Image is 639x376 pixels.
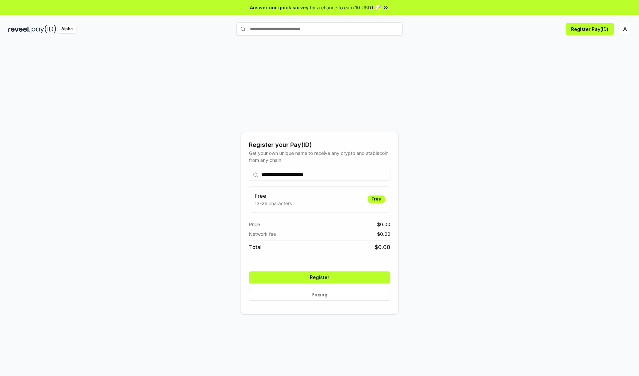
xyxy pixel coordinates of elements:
[255,192,292,200] h3: Free
[8,25,30,33] img: reveel_dark
[249,150,390,164] div: Get your own unique name to receive any crypto and stablecoin, from any chain
[377,221,390,228] span: $ 0.00
[377,230,390,237] span: $ 0.00
[250,4,309,11] span: Answer our quick survey
[249,289,390,301] button: Pricing
[310,4,381,11] span: for a chance to earn 10 USDT 📝
[249,140,390,150] div: Register your Pay(ID)
[32,25,56,33] img: pay_id
[249,230,276,237] span: Network fee
[58,25,76,33] div: Alpha
[249,221,260,228] span: Price
[566,23,614,35] button: Register Pay(ID)
[249,271,390,283] button: Register
[249,243,262,251] span: Total
[375,243,390,251] span: $ 0.00
[368,195,385,203] div: Free
[255,200,292,207] p: 13-25 characters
